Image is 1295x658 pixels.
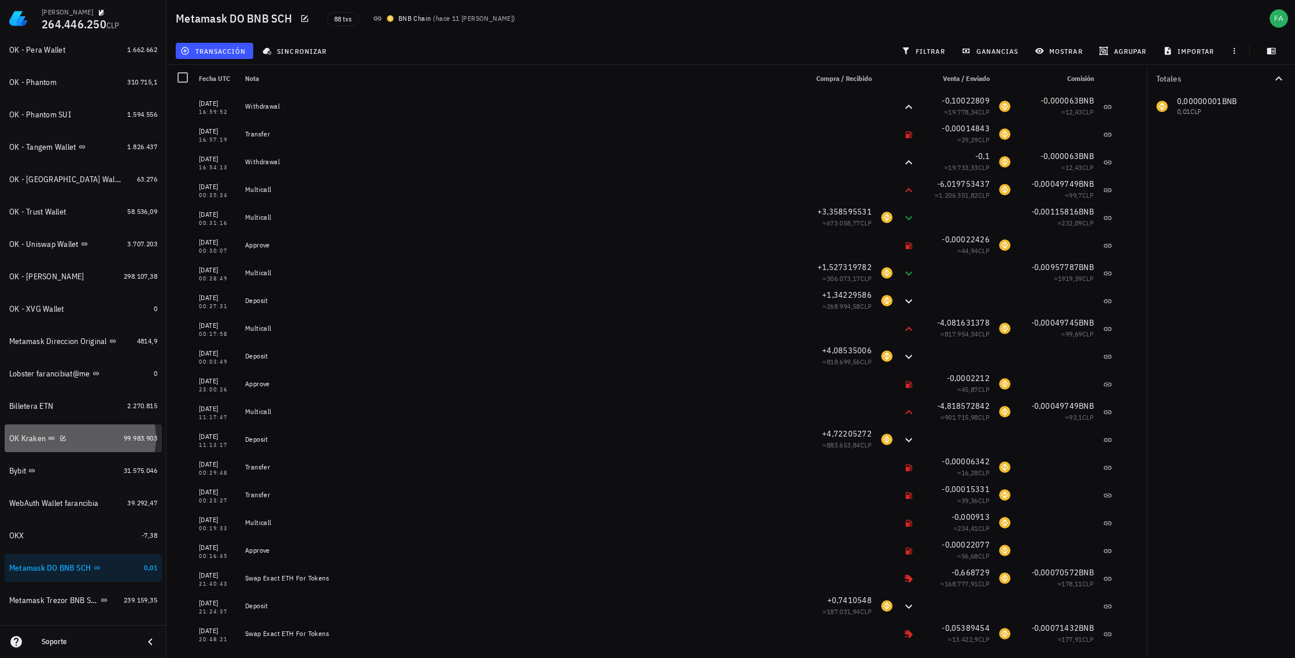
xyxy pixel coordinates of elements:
[942,95,990,106] span: -0,10022809
[1158,43,1222,59] button: importar
[999,461,1011,473] div: BNB-icon
[199,581,236,587] div: 21:40:43
[1057,635,1094,644] span: ≈
[9,142,76,152] div: OK - Tangem Wallet
[199,331,236,337] div: 00:17:58
[183,46,246,56] span: transacción
[5,457,162,485] a: Bybit 31.575.046
[194,65,240,93] div: Fecha UTC
[1058,274,1082,283] span: 1919,39
[199,292,236,304] div: [DATE]
[334,13,351,25] span: 88 txs
[999,378,1011,390] div: BNB-icon
[1041,151,1079,161] span: -0,000063
[1069,191,1082,199] span: 99,7
[9,337,107,346] div: Metamask Direccion Original
[199,526,236,531] div: 00:19:33
[957,246,990,255] span: ≈
[42,8,93,17] div: [PERSON_NAME]
[1031,623,1079,633] span: -0,00071432
[199,553,236,559] div: 00:16:45
[5,424,162,452] a: OK Kraken 99.983.903
[199,181,236,193] div: [DATE]
[999,184,1011,195] div: BNB-icon
[1061,163,1094,172] span: ≈
[154,369,157,378] span: 0
[945,413,978,422] span: 901.715,98
[881,295,893,306] div: BNB-icon
[245,130,798,139] div: Transfer
[176,9,297,28] h1: Metamask DO BNB SCH
[199,109,236,115] div: 16:59:52
[1082,274,1094,283] span: CLP
[42,637,134,646] div: Soporte
[827,219,860,227] span: 673.058,77
[1082,219,1094,227] span: CLP
[935,191,990,199] span: ≈
[1057,219,1094,227] span: ≈
[1156,75,1272,83] div: Totales
[199,498,236,504] div: 00:23:27
[124,434,157,442] span: 99.983.903
[245,629,798,638] div: Swap Exact ETH For Tokens
[1082,579,1094,588] span: CLP
[948,635,990,644] span: ≈
[5,489,162,517] a: WebAuth Wallet farancibia 39.292,47
[245,213,798,222] div: Multicall
[937,317,990,328] span: -4,081631378
[124,272,157,280] span: 298.107,38
[199,570,236,581] div: [DATE]
[823,607,872,616] span: ≈
[1079,262,1094,272] span: BNB
[127,239,157,248] span: 3.707.203
[978,524,990,533] span: CLP
[127,45,157,54] span: 1.662.662
[5,295,162,323] a: OK - XVG Wallet 0
[881,350,893,362] div: BNB-icon
[942,234,990,245] span: -0,00022426
[961,552,978,560] span: 56,68
[199,153,236,165] div: [DATE]
[823,274,872,283] span: ≈
[1031,567,1079,578] span: -0,00070572
[816,74,872,83] span: Compra / Recibido
[827,274,860,283] span: 306.073,17
[245,102,798,111] div: Withdrawal
[978,385,990,394] span: CLP
[142,531,157,539] span: -7,38
[964,46,1018,56] span: ganancias
[823,219,872,227] span: ≈
[881,600,893,612] div: BNB-icon
[1065,108,1082,116] span: 12,43
[1061,579,1082,588] span: 178,11
[999,489,1011,501] div: BNB-icon
[199,236,236,248] div: [DATE]
[942,123,990,134] span: -0,00014843
[199,431,236,442] div: [DATE]
[904,46,945,56] span: filtrar
[999,628,1011,639] div: BNB-icon
[199,637,236,642] div: 20:48:21
[822,428,872,439] span: +4,72205272
[9,207,66,217] div: OK - Trust Wallet
[978,496,990,505] span: CLP
[1067,74,1094,83] span: Comisión
[860,274,872,283] span: CLP
[827,302,860,310] span: 268.994,58
[978,468,990,477] span: CLP
[5,522,162,549] a: OKX -7,38
[942,484,990,494] span: -0,00015331
[199,348,236,359] div: [DATE]
[245,185,798,194] div: Multicall
[9,369,90,379] div: Lobster farancibiat@me
[42,16,106,32] span: 264.446.250
[127,142,157,151] span: 1.826.437
[245,601,798,611] div: Deposit
[1041,95,1079,106] span: -0,000063
[1079,95,1094,106] span: BNB
[199,542,236,553] div: [DATE]
[860,357,872,366] span: CLP
[941,579,990,588] span: ≈
[245,574,798,583] div: Swap Exact ETH For Tokens
[9,466,26,476] div: Bybit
